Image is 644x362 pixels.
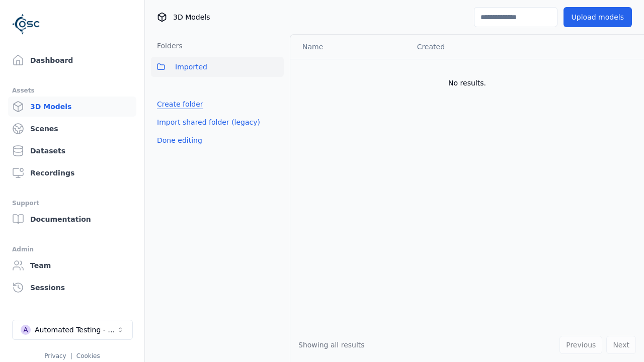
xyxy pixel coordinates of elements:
[8,278,136,298] a: Sessions
[8,209,136,229] a: Documentation
[8,97,136,117] a: 3D Models
[12,10,40,38] img: Logo
[8,255,136,276] a: Team
[409,35,530,59] th: Created
[151,131,208,149] button: Done editing
[8,50,136,70] a: Dashboard
[12,197,132,209] div: Support
[151,95,209,113] button: Create folder
[76,352,100,359] a: Cookies
[563,7,632,27] button: Upload models
[70,352,72,359] span: |
[175,61,207,73] span: Imported
[21,325,31,335] div: A
[151,41,183,51] h3: Folders
[8,163,136,183] a: Recordings
[298,341,365,349] span: Showing all results
[151,113,266,131] button: Import shared folder (legacy)
[173,12,210,22] span: 3D Models
[35,325,116,335] div: Automated Testing - Playwright
[290,59,644,107] td: No results.
[44,352,66,359] a: Privacy
[8,119,136,139] a: Scenes
[157,117,260,127] a: Import shared folder (legacy)
[12,320,133,340] button: Select a workspace
[157,99,203,109] a: Create folder
[151,57,284,77] button: Imported
[290,35,409,59] th: Name
[8,141,136,161] a: Datasets
[12,243,132,255] div: Admin
[12,84,132,97] div: Assets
